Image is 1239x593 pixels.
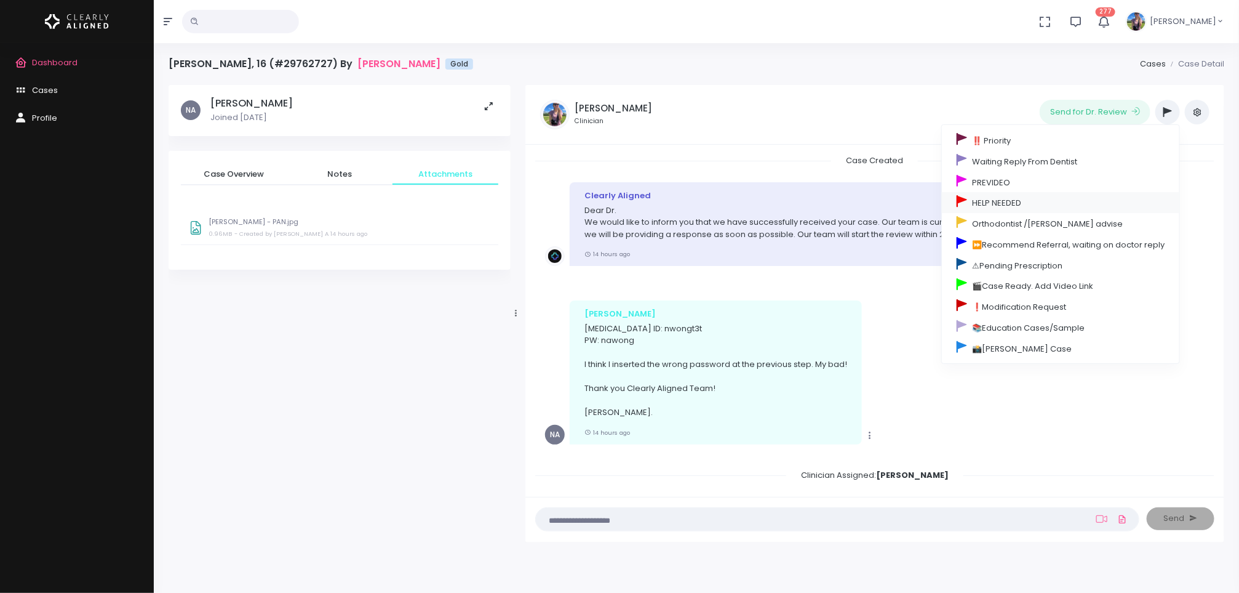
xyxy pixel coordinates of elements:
span: Attachments [402,168,488,180]
a: ❗Modification Request [942,296,1179,317]
a: 🎬Case Ready. Add Video Link [942,275,1179,296]
img: Logo Horizontal [45,9,109,34]
div: [PERSON_NAME] [584,308,847,320]
a: ⚠Pending Prescription [942,254,1179,275]
span: Cases [32,84,58,96]
a: ‼️ Priority [942,130,1179,151]
a: PREVIDEO [942,171,1179,192]
span: Dashboard [32,57,78,68]
small: 0.96MB [209,230,232,238]
small: - Created by [PERSON_NAME] A 14 hours ago [234,230,367,238]
span: Profile [32,112,57,124]
a: 📚Education Cases/Sample [942,317,1179,337]
small: Clinician [575,116,652,126]
div: Clearly Aligned [584,190,1083,202]
p: Joined [DATE] [210,111,293,124]
li: Case Detail [1166,58,1224,70]
span: Clinician Assigned: [786,466,963,485]
a: Add Files [1115,508,1129,530]
a: Orthodontist /[PERSON_NAME] advise [942,213,1179,234]
h4: [PERSON_NAME], 16 (#29762727) By [169,58,473,70]
a: Add Loom Video [1094,514,1110,524]
p: [PERSON_NAME] - PAN.jpg [209,218,490,226]
span: [PERSON_NAME] [1150,15,1216,28]
h5: [PERSON_NAME] [210,97,293,110]
a: Cases [1140,58,1166,70]
a: [PERSON_NAME] [357,58,440,70]
span: NA [545,425,565,445]
span: NA [181,100,201,120]
a: 📸[PERSON_NAME] Case [942,337,1179,358]
span: Gold [445,58,473,70]
a: ⏩Recommend Referral, waiting on doctor reply [942,233,1179,254]
p: [MEDICAL_DATA] ID: nwongt3t PW: nawong I think I inserted the wrong password at the previous step... [584,323,847,419]
img: Header Avatar [1125,10,1147,33]
small: 14 hours ago [584,250,630,258]
p: Dear Dr. We would like to inform you that we have successfully received your case. Our team is cu... [584,204,1083,241]
small: 14 hours ago [584,429,630,437]
div: scrollable content [535,155,1214,484]
h5: [PERSON_NAME] [575,103,652,114]
b: [PERSON_NAME] [876,469,949,481]
span: Case Overview [191,168,277,180]
span: Case Created [831,151,918,170]
span: 277 [1096,7,1115,17]
a: HELP NEEDED [942,192,1179,213]
button: Send for Dr. Review [1040,100,1150,124]
div: scrollable content [169,85,511,285]
a: Waiting Reply From Dentist [942,150,1179,171]
span: Notes [297,168,383,180]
